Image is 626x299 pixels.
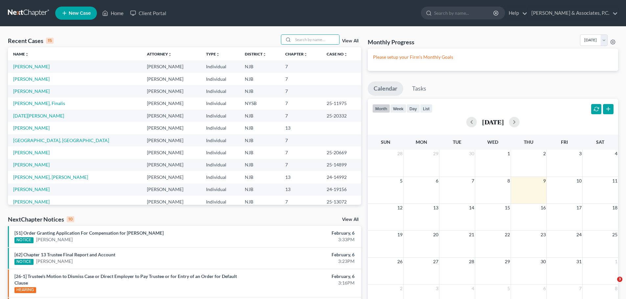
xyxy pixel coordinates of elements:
span: Wed [487,139,498,145]
button: day [406,104,420,113]
a: [DATE][PERSON_NAME] [13,113,64,118]
td: Individual [201,73,240,85]
a: Calendar [368,81,403,96]
a: [PERSON_NAME] [13,64,50,69]
a: [PERSON_NAME] [13,150,50,155]
td: NJB [240,171,280,183]
span: 16 [540,204,546,212]
span: 29 [432,150,439,158]
td: 25-20669 [321,146,361,159]
div: 15 [46,38,54,44]
a: Client Portal [127,7,170,19]
td: 7 [280,159,321,171]
div: NextChapter Notices [8,215,74,223]
a: View All [342,217,359,222]
span: 31 [576,258,582,266]
td: Individual [201,171,240,183]
a: Typeunfold_more [206,52,220,56]
span: 30 [540,258,546,266]
a: Chapterunfold_more [285,52,308,56]
span: Thu [524,139,533,145]
div: NOTICE [14,237,34,243]
td: [PERSON_NAME] [142,159,201,171]
td: Individual [201,159,240,171]
span: 25 [612,231,618,239]
a: [PERSON_NAME], Finalis [13,100,65,106]
span: 11 [612,177,618,185]
td: [PERSON_NAME] [142,146,201,159]
div: 3:16PM [245,280,355,286]
span: 1 [507,150,511,158]
a: [PERSON_NAME] [13,125,50,131]
td: NJB [240,110,280,122]
td: NJB [240,146,280,159]
span: 9 [543,177,546,185]
a: Case Nounfold_more [327,52,348,56]
td: NJB [240,60,280,73]
i: unfold_more [344,53,348,56]
td: Individual [201,60,240,73]
td: 13 [280,171,321,183]
h3: Monthly Progress [368,38,414,46]
span: 4 [614,150,618,158]
td: 7 [280,97,321,110]
span: 2 [543,150,546,158]
span: 1 [614,258,618,266]
div: February, 6 [245,251,355,258]
span: 27 [432,258,439,266]
td: Individual [201,196,240,208]
span: 2 [399,285,403,292]
td: 7 [280,134,321,146]
span: Tue [453,139,461,145]
td: 25-11975 [321,97,361,110]
td: 7 [280,196,321,208]
td: NJB [240,134,280,146]
td: Individual [201,146,240,159]
a: View All [342,39,359,43]
span: 28 [468,258,475,266]
a: [PERSON_NAME] [13,186,50,192]
input: Search by name... [293,35,339,44]
a: Help [505,7,527,19]
td: [PERSON_NAME] [142,183,201,196]
a: [PERSON_NAME] & Associates, P.C. [528,7,618,19]
td: [PERSON_NAME] [142,110,201,122]
span: New Case [69,11,91,16]
a: [PERSON_NAME], [PERSON_NAME] [13,174,88,180]
td: NJB [240,159,280,171]
div: NOTICE [14,259,34,265]
span: 30 [468,150,475,158]
span: 21 [468,231,475,239]
span: 14 [468,204,475,212]
i: unfold_more [263,53,267,56]
a: [PERSON_NAME] [36,236,73,243]
span: 8 [507,177,511,185]
div: 3:23PM [245,258,355,265]
div: Recent Cases [8,37,54,45]
span: 18 [612,204,618,212]
span: Sun [381,139,390,145]
a: [51] Order Granting Application For Compensation for [PERSON_NAME] [14,230,164,236]
div: February, 6 [245,230,355,236]
span: 6 [543,285,546,292]
span: 6 [435,177,439,185]
button: month [372,104,390,113]
span: 10 [576,177,582,185]
span: 13 [432,204,439,212]
td: [PERSON_NAME] [142,97,201,110]
a: [PERSON_NAME] [13,199,50,204]
a: [PERSON_NAME] [36,258,73,265]
div: February, 6 [245,273,355,280]
td: 7 [280,60,321,73]
td: NYSB [240,97,280,110]
span: 23 [540,231,546,239]
td: 7 [280,85,321,97]
td: 25-14899 [321,159,361,171]
td: Individual [201,85,240,97]
span: Sat [596,139,604,145]
td: 13 [280,122,321,134]
span: 3 [578,150,582,158]
span: 24 [576,231,582,239]
span: 5 [399,177,403,185]
i: unfold_more [168,53,172,56]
